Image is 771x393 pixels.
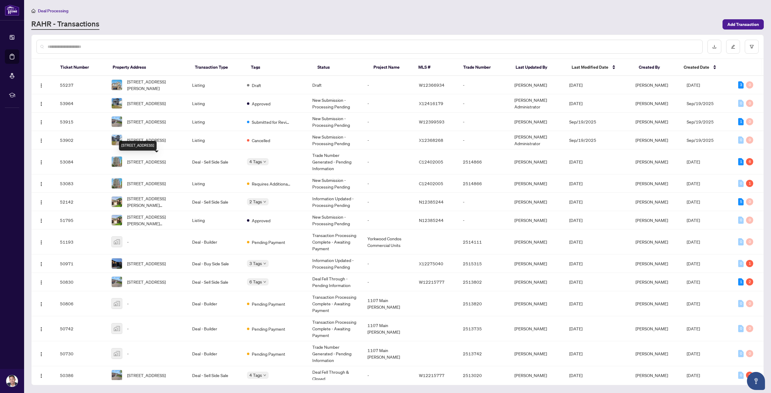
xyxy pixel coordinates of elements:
div: 0 [746,100,753,107]
img: Logo [39,280,44,285]
button: Logo [36,117,46,126]
span: [PERSON_NAME] [635,301,668,306]
span: N12385244 [419,217,444,223]
span: Add Transaction [727,20,759,29]
td: 50742 [55,316,107,341]
th: Transaction Type [190,59,246,76]
img: thumbnail-img [112,348,122,359]
div: 0 [746,198,753,205]
img: Logo [39,200,44,205]
img: Logo [39,138,44,143]
td: [PERSON_NAME] Administrator [510,94,565,113]
td: - [458,211,510,229]
span: [DATE] [687,217,700,223]
span: [STREET_ADDRESS] [127,100,166,107]
th: Property Address [108,59,190,76]
span: Sep/19/2025 [687,119,714,124]
td: [PERSON_NAME] [510,211,565,229]
span: [STREET_ADDRESS] [127,279,166,285]
div: 0 [746,136,753,144]
img: Logo [39,218,44,223]
button: Logo [36,349,46,358]
span: Sep/19/2025 [687,101,714,106]
button: Add Transaction [723,19,764,30]
div: 1 [738,158,744,165]
td: Information Updated - Processing Pending [307,254,363,273]
span: [DATE] [687,181,700,186]
span: [DATE] [569,217,582,223]
td: 53902 [55,131,107,149]
div: 0 [746,325,753,332]
div: 0 [738,217,744,224]
span: [PERSON_NAME] [635,101,668,106]
span: [PERSON_NAME] [635,373,668,378]
td: 2514866 [458,149,510,174]
img: thumbnail-img [112,277,122,287]
td: Yorkwood Condos Commercial Units [363,229,414,254]
span: C12402005 [419,159,443,164]
div: 0 [738,372,744,379]
img: thumbnail-img [112,98,122,108]
td: - [363,273,414,291]
span: Submitted for Review [252,119,291,125]
span: down [263,160,266,163]
span: [PERSON_NAME] [635,326,668,331]
span: [STREET_ADDRESS] [127,158,166,165]
img: Logo [39,327,44,332]
span: [DATE] [569,301,582,306]
th: MLS # [414,59,458,76]
td: 2514111 [458,229,510,254]
span: [DATE] [687,239,700,245]
button: Logo [36,157,46,167]
span: Sep/19/2025 [569,119,596,124]
span: W12366934 [419,82,445,88]
td: - [363,149,414,174]
td: 55237 [55,76,107,94]
span: down [263,200,266,203]
div: 1 [746,260,753,267]
div: 0 [738,136,744,144]
span: [DATE] [569,181,582,186]
span: - [127,300,129,307]
button: Logo [36,324,46,333]
button: download [707,40,721,54]
td: - [458,193,510,211]
button: Logo [36,179,46,188]
td: New Submission - Processing Pending [307,113,363,131]
div: 0 [738,300,744,307]
img: Logo [39,262,44,267]
td: 2515315 [458,254,510,273]
span: [PERSON_NAME] [635,119,668,124]
span: [STREET_ADDRESS] [127,260,166,267]
th: Ticket Number [55,59,108,76]
span: download [712,45,716,49]
td: 2513735 [458,316,510,341]
td: - [363,254,414,273]
span: Requires Additional Docs [252,180,291,187]
span: [PERSON_NAME] [635,279,668,285]
div: 0 [738,350,744,357]
td: [PERSON_NAME] [510,76,565,94]
td: Deal Fell Through - Pending Information [307,273,363,291]
div: 6 [746,158,753,165]
td: 51795 [55,211,107,229]
button: Logo [36,80,46,90]
span: Cancelled [252,137,270,144]
td: [PERSON_NAME] [510,113,565,131]
td: 50806 [55,291,107,316]
span: Last Modified Date [572,64,608,70]
td: 1107 Main [PERSON_NAME] [363,341,414,366]
span: [DATE] [687,326,700,331]
td: Deal - Sell Side Sale [187,273,242,291]
td: [PERSON_NAME] [510,254,565,273]
td: [PERSON_NAME] Administrator [510,131,565,149]
td: - [363,211,414,229]
span: filter [750,45,754,49]
button: Logo [36,370,46,380]
img: Profile Icon [6,375,18,387]
span: Pending Payment [252,326,285,332]
td: 1107 Main [PERSON_NAME] [363,291,414,316]
span: 3 Tags [249,260,262,267]
img: Logo [39,240,44,245]
th: Created By [634,59,679,76]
